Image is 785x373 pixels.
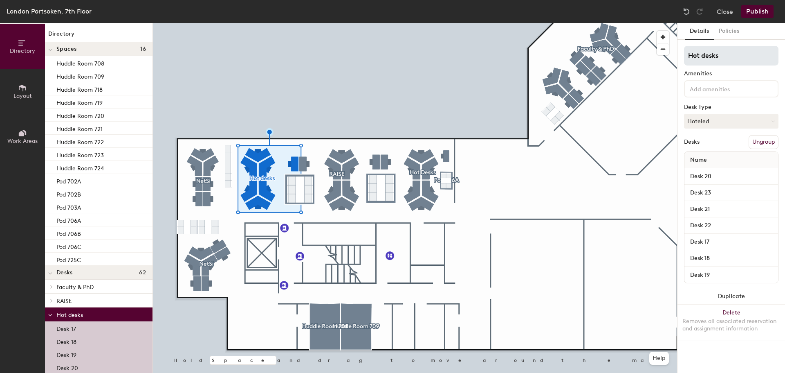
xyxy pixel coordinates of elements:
[682,318,780,332] div: Removes all associated reservation and assignment information
[649,352,669,365] button: Help
[13,93,32,99] span: Layout
[56,336,76,346] p: Desk 18
[56,269,72,276] span: Desks
[56,349,76,359] p: Desk 19
[56,241,81,251] p: Pod 706C
[56,84,103,93] p: Huddle Room 718
[56,149,104,159] p: Huddle Room 723
[7,6,92,16] div: London Portsoken, 7th Floor
[686,153,711,167] span: Name
[695,7,704,16] img: Redo
[45,29,153,42] h1: Directory
[684,104,778,111] div: Desk Type
[56,97,103,106] p: Huddle Room 719
[684,139,700,145] div: Desks
[56,215,81,224] p: Pod 706A
[717,5,733,18] button: Close
[56,163,104,172] p: Huddle Room 724
[56,284,94,291] span: Faculty & PhD
[140,46,146,52] span: 16
[56,110,104,120] p: Huddle Room 720
[686,220,776,231] input: Unnamed desk
[56,254,81,264] p: Pod 725C
[139,269,146,276] span: 62
[686,171,776,182] input: Unnamed desk
[686,236,776,248] input: Unnamed desk
[56,228,81,237] p: Pod 706B
[677,288,785,305] button: Duplicate
[684,70,778,77] div: Amenities
[56,189,81,198] p: Pod 702B
[56,323,76,332] p: Desk 17
[714,23,744,40] button: Policies
[56,176,81,185] p: Pod 702A
[56,136,104,146] p: Huddle Room 722
[688,84,762,93] input: Add amenities
[682,7,691,16] img: Undo
[684,114,778,129] button: Hoteled
[677,305,785,341] button: DeleteRemoves all associated reservation and assignment information
[56,312,83,319] span: Hot desks
[686,253,776,264] input: Unnamed desk
[56,46,77,52] span: Spaces
[749,135,778,149] button: Ungroup
[685,23,714,40] button: Details
[10,47,35,54] span: Directory
[741,5,774,18] button: Publish
[56,58,104,67] p: Huddle Room 708
[56,362,78,372] p: Desk 20
[686,269,776,280] input: Unnamed desk
[56,298,72,305] span: RAISE
[686,187,776,199] input: Unnamed desk
[56,123,103,133] p: Huddle Room 721
[7,138,38,145] span: Work Areas
[56,202,81,211] p: Pod 703A
[686,203,776,215] input: Unnamed desk
[56,71,104,80] p: Huddle Room 709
